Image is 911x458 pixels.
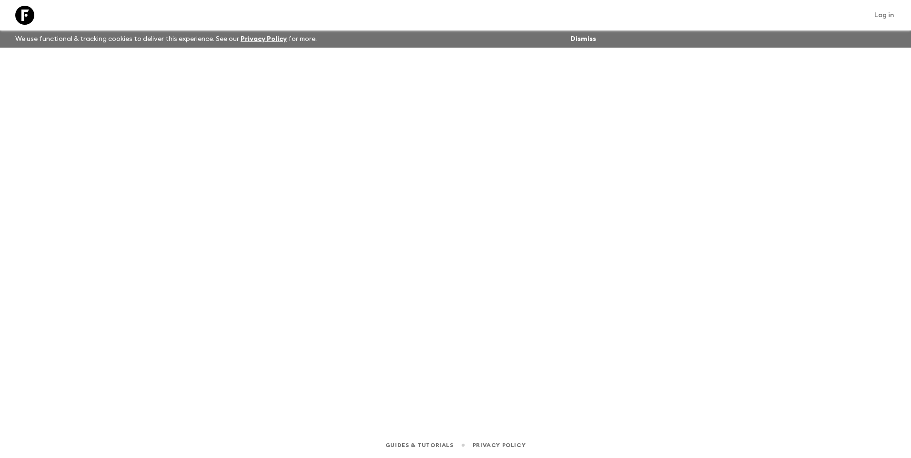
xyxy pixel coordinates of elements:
button: Dismiss [568,32,598,46]
p: We use functional & tracking cookies to deliver this experience. See our for more. [11,30,321,48]
a: Log in [869,9,900,22]
a: Guides & Tutorials [385,440,454,450]
a: Privacy Policy [241,36,287,42]
a: Privacy Policy [473,440,526,450]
